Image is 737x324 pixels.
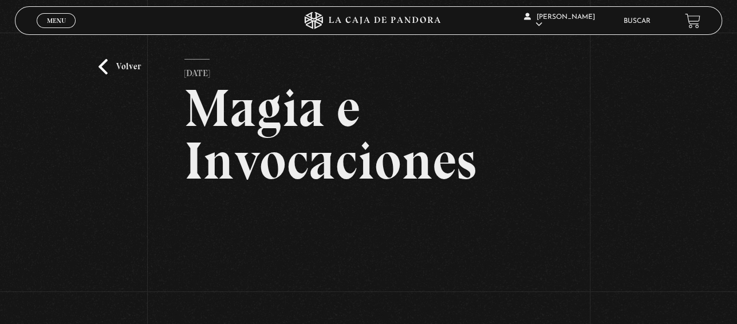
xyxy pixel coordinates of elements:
span: [PERSON_NAME] [524,14,595,28]
a: Volver [98,59,141,74]
a: View your shopping cart [685,13,700,29]
p: [DATE] [184,59,210,82]
span: Cerrar [43,27,70,35]
span: Menu [47,17,66,24]
h2: Magia e Invocaciones [184,82,552,187]
a: Buscar [624,18,651,25]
